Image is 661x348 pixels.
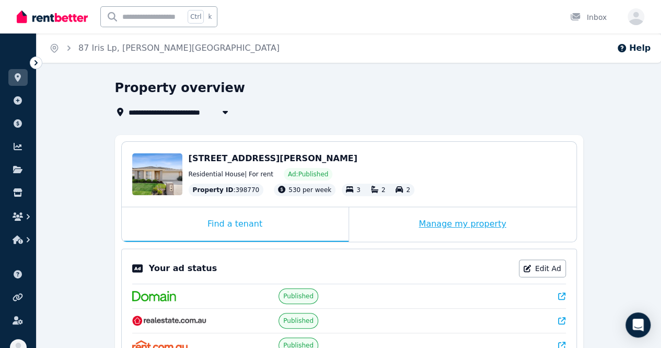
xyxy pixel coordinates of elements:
p: Your ad status [149,262,217,275]
span: 2 [406,186,410,194]
span: Published [283,292,314,300]
span: 3 [356,186,361,194]
a: 87 Iris Lp, [PERSON_NAME][GEOGRAPHIC_DATA] [78,43,280,53]
span: 530 per week [288,186,331,194]
div: Find a tenant [122,207,349,242]
button: Help [617,42,651,54]
div: : 398770 [189,184,264,196]
span: [STREET_ADDRESS][PERSON_NAME] [189,153,357,163]
a: Edit Ad [519,260,566,277]
span: Published [283,317,314,325]
span: Property ID [193,186,234,194]
img: Domain.com.au [132,291,176,301]
div: Inbox [570,12,607,23]
span: k [208,13,212,21]
span: Residential House | For rent [189,170,273,178]
img: RentBetter [17,9,88,25]
span: 2 [381,186,386,194]
div: Open Intercom Messenger [625,312,651,338]
h1: Property overview [115,80,245,96]
div: Manage my property [349,207,576,242]
span: Ctrl [188,10,204,24]
span: Ad: Published [288,170,328,178]
img: RealEstate.com.au [132,316,207,326]
nav: Breadcrumb [37,33,292,63]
